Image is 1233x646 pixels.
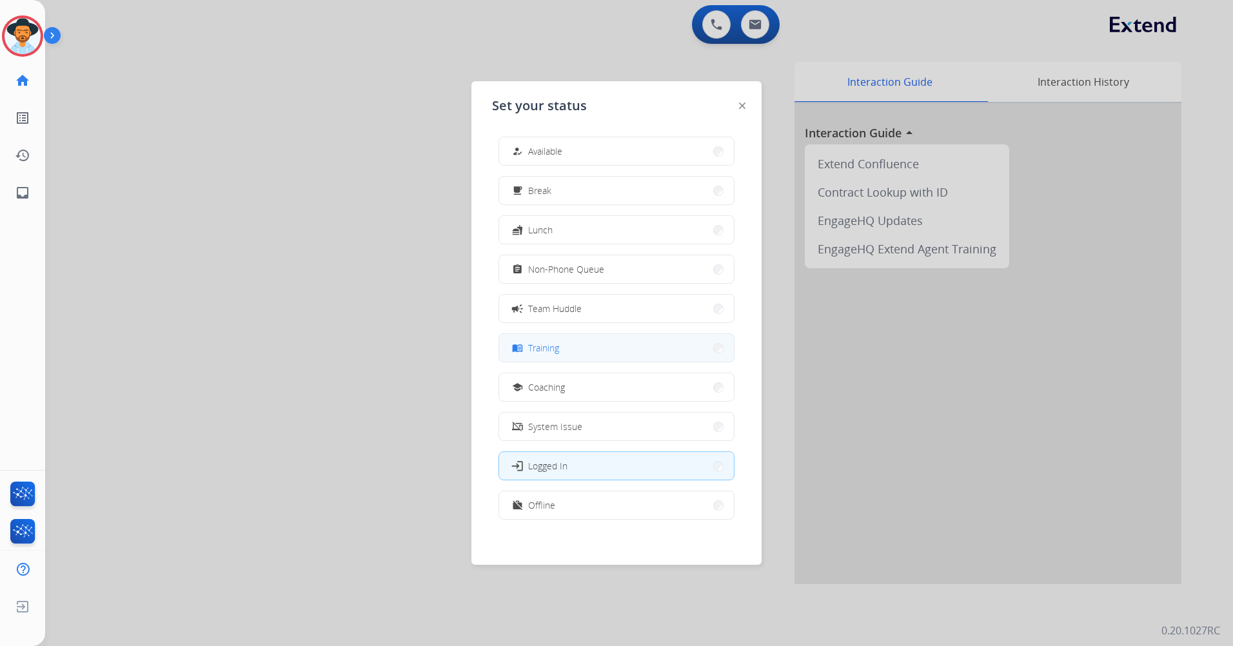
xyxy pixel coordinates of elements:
[499,137,734,165] button: Available
[1161,623,1220,638] p: 0.20.1027RC
[15,73,30,88] mat-icon: home
[15,110,30,126] mat-icon: list_alt
[512,224,523,235] mat-icon: fastfood
[15,148,30,163] mat-icon: history
[528,420,582,433] span: System Issue
[528,459,567,473] span: Logged In
[528,341,559,355] span: Training
[15,185,30,201] mat-icon: inbox
[499,177,734,204] button: Break
[528,498,555,512] span: Offline
[499,334,734,362] button: Training
[528,144,562,158] span: Available
[528,302,582,315] span: Team Huddle
[739,103,745,109] img: close-button
[528,380,565,394] span: Coaching
[512,264,523,275] mat-icon: assignment
[499,373,734,401] button: Coaching
[528,223,553,237] span: Lunch
[499,452,734,480] button: Logged In
[499,413,734,440] button: System Issue
[499,216,734,244] button: Lunch
[528,262,604,276] span: Non-Phone Queue
[511,302,524,315] mat-icon: campaign
[528,184,551,197] span: Break
[492,97,587,115] span: Set your status
[499,255,734,283] button: Non-Phone Queue
[499,491,734,519] button: Offline
[512,500,523,511] mat-icon: work_off
[512,382,523,393] mat-icon: school
[499,295,734,322] button: Team Huddle
[512,421,523,432] mat-icon: phonelink_off
[512,185,523,196] mat-icon: free_breakfast
[511,459,524,472] mat-icon: login
[512,342,523,353] mat-icon: menu_book
[5,18,41,54] img: avatar
[512,146,523,157] mat-icon: how_to_reg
